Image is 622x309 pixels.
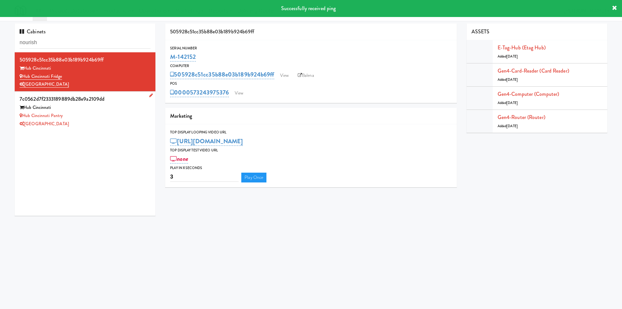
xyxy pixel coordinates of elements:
[498,54,518,59] span: Added
[231,88,247,98] a: View
[170,165,452,171] div: Play in X seconds
[20,104,151,112] div: Hub Cincinnati
[277,71,292,80] a: View
[15,52,155,92] li: 505928c51cc35b88e03b189b924b69ffHub Cincinnati Hub Cincinnati Fridge[GEOGRAPHIC_DATA]
[281,5,336,12] span: Successfully received ping
[498,100,518,105] span: Added
[170,80,452,87] div: POS
[498,124,518,129] span: Added
[20,55,151,65] div: 505928c51cc35b88e03b189b924b69ff
[241,173,266,182] a: Play Once
[506,54,518,59] span: [DATE]
[170,70,274,79] a: 505928c51cc35b88e03b189b924b69ff
[506,77,518,82] span: [DATE]
[506,100,518,105] span: [DATE]
[498,77,518,82] span: Added
[498,67,569,75] a: Gen4-card-reader (Card Reader)
[498,90,559,98] a: Gen4-computer (Computer)
[170,154,188,163] a: none
[170,88,229,97] a: 0000573243975376
[498,113,545,121] a: Gen4-router (Router)
[165,24,457,40] div: 505928c51cc35b88e03b189b924b69ff
[170,137,243,146] a: [URL][DOMAIN_NAME]
[170,147,452,154] div: Top Display Test Video Url
[170,112,192,120] span: Marketing
[20,81,69,88] a: [GEOGRAPHIC_DATA]
[20,37,151,49] input: Search cabinets
[471,28,490,35] span: ASSETS
[295,71,317,80] a: Balena
[20,28,46,35] span: Cabinets
[20,73,62,80] a: Hub Cincinnati Fridge
[498,44,546,51] a: E-tag-hub (Etag Hub)
[20,94,151,104] div: 7c0562d7f2333189889db28e9a2109dd
[20,112,63,119] a: Hub Cincinnati Pantry
[20,121,69,127] a: [GEOGRAPHIC_DATA]
[170,129,452,136] div: Top Display Looping Video Url
[20,64,151,73] div: Hub Cincinnati
[15,92,155,130] li: 7c0562d7f2333189889db28e9a2109ddHub Cincinnati Hub Cincinnati Pantry[GEOGRAPHIC_DATA]
[170,45,452,52] div: Serial Number
[170,52,196,61] a: M-142152
[170,63,452,69] div: Computer
[506,124,518,129] span: [DATE]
